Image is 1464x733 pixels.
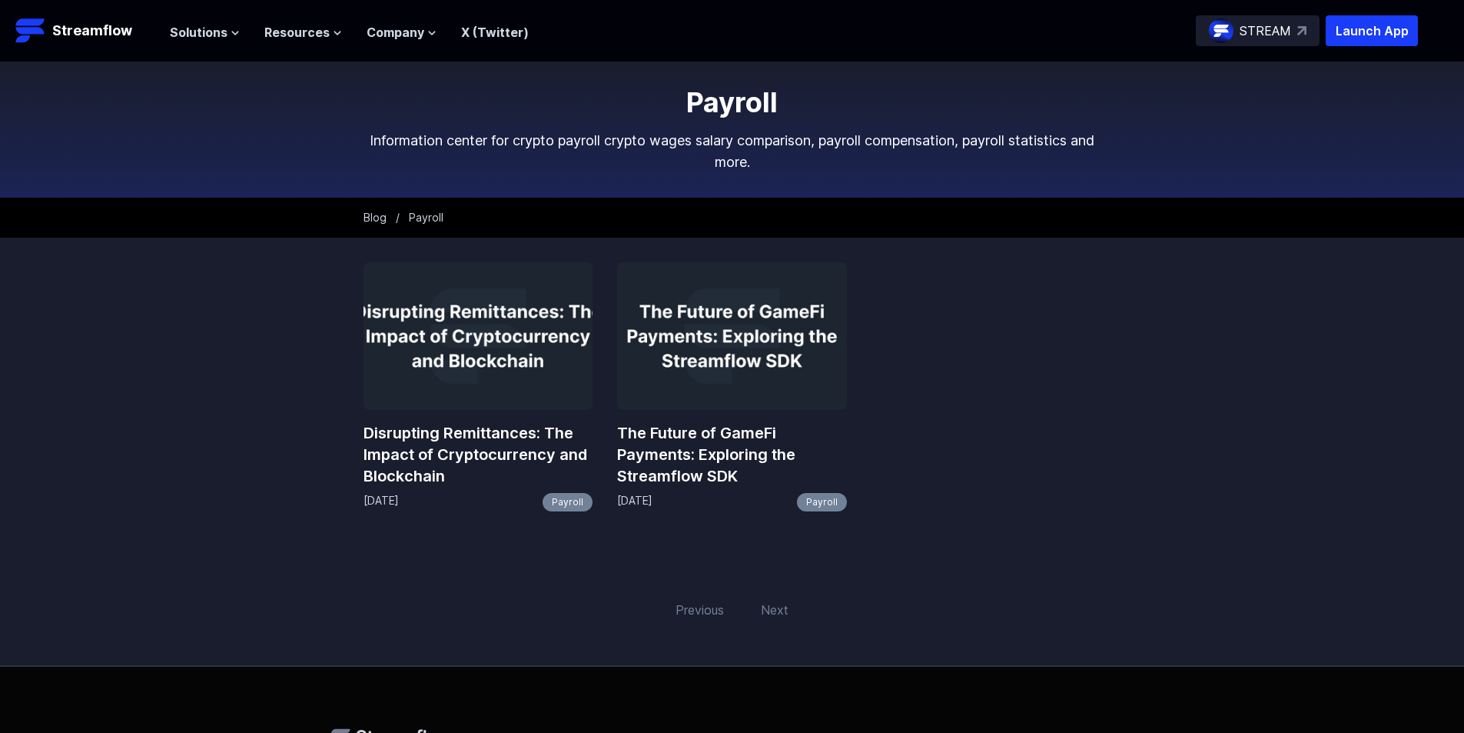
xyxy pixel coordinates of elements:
[364,87,1101,118] h1: Payroll
[409,211,443,224] span: Payroll
[1240,22,1291,40] p: STREAM
[461,25,529,40] a: X (Twitter)
[367,23,424,42] span: Company
[752,591,798,628] span: Next
[364,262,593,410] img: Disrupting Remittances: The Impact of Cryptocurrency and Blockchain
[52,20,132,42] p: Streamflow
[543,493,593,511] a: Payroll
[1209,18,1233,43] img: streamflow-logo-circle.png
[1196,15,1320,46] a: STREAM
[264,23,342,42] button: Resources
[170,23,227,42] span: Solutions
[364,422,593,487] a: Disrupting Remittances: The Impact of Cryptocurrency and Blockchain
[617,493,652,511] p: [DATE]
[364,493,399,511] p: [DATE]
[367,23,437,42] button: Company
[170,23,240,42] button: Solutions
[1326,15,1418,46] button: Launch App
[15,15,46,46] img: Streamflow Logo
[617,422,847,487] a: The Future of GameFi Payments: Exploring the Streamflow SDK
[617,262,847,410] img: The Future of GameFi Payments: Exploring the Streamflow SDK
[15,15,154,46] a: Streamflow
[264,23,330,42] span: Resources
[1297,26,1306,35] img: top-right-arrow.svg
[364,130,1101,173] p: Information center for crypto payroll crypto wages salary comparison, payroll compensation, payro...
[797,493,847,511] a: Payroll
[364,211,387,224] a: Blog
[396,211,400,224] span: /
[666,591,733,628] span: Previous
